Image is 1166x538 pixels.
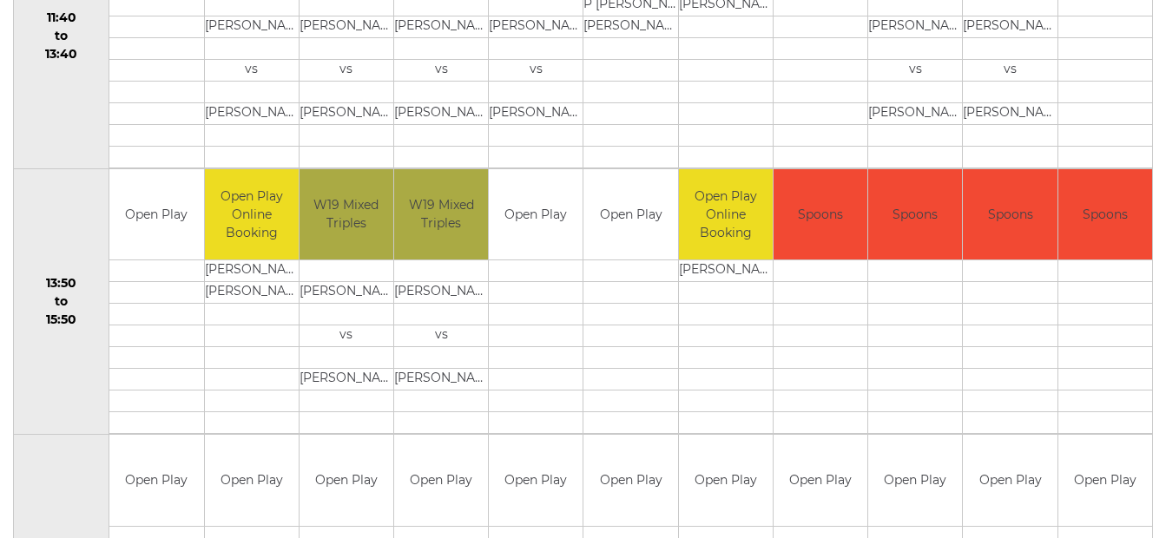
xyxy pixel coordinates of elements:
[109,169,203,260] td: Open Play
[868,435,962,526] td: Open Play
[1058,169,1152,260] td: Spoons
[868,102,962,124] td: [PERSON_NAME]
[205,169,299,260] td: Open Play Online Booking
[679,169,773,260] td: Open Play Online Booking
[489,169,583,260] td: Open Play
[394,16,488,37] td: [PERSON_NAME]
[583,16,677,37] td: [PERSON_NAME]
[679,260,773,282] td: [PERSON_NAME]
[679,435,773,526] td: Open Play
[963,16,1057,37] td: [PERSON_NAME]
[300,435,393,526] td: Open Play
[394,325,488,347] td: vs
[205,59,299,81] td: vs
[963,435,1057,526] td: Open Play
[394,102,488,124] td: [PERSON_NAME]
[1058,435,1152,526] td: Open Play
[300,102,393,124] td: [PERSON_NAME]
[489,435,583,526] td: Open Play
[394,282,488,304] td: [PERSON_NAME]
[205,16,299,37] td: [PERSON_NAME]
[394,369,488,390] td: [PERSON_NAME]
[394,435,488,526] td: Open Play
[300,169,393,260] td: W19 Mixed Triples
[963,59,1057,81] td: vs
[300,282,393,304] td: [PERSON_NAME]
[489,59,583,81] td: vs
[205,260,299,282] td: [PERSON_NAME]
[205,102,299,124] td: [PERSON_NAME]
[300,16,393,37] td: [PERSON_NAME]
[300,325,393,347] td: vs
[14,168,109,435] td: 13:50 to 15:50
[300,59,393,81] td: vs
[300,369,393,390] td: [PERSON_NAME]
[868,16,962,37] td: [PERSON_NAME]
[774,169,867,260] td: Spoons
[394,59,488,81] td: vs
[109,435,203,526] td: Open Play
[774,435,867,526] td: Open Play
[583,169,677,260] td: Open Play
[205,435,299,526] td: Open Play
[868,169,962,260] td: Spoons
[963,102,1057,124] td: [PERSON_NAME]
[489,102,583,124] td: [PERSON_NAME]
[583,435,677,526] td: Open Play
[394,169,488,260] td: W19 Mixed Triples
[963,169,1057,260] td: Spoons
[205,282,299,304] td: [PERSON_NAME]
[489,16,583,37] td: [PERSON_NAME]
[868,59,962,81] td: vs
